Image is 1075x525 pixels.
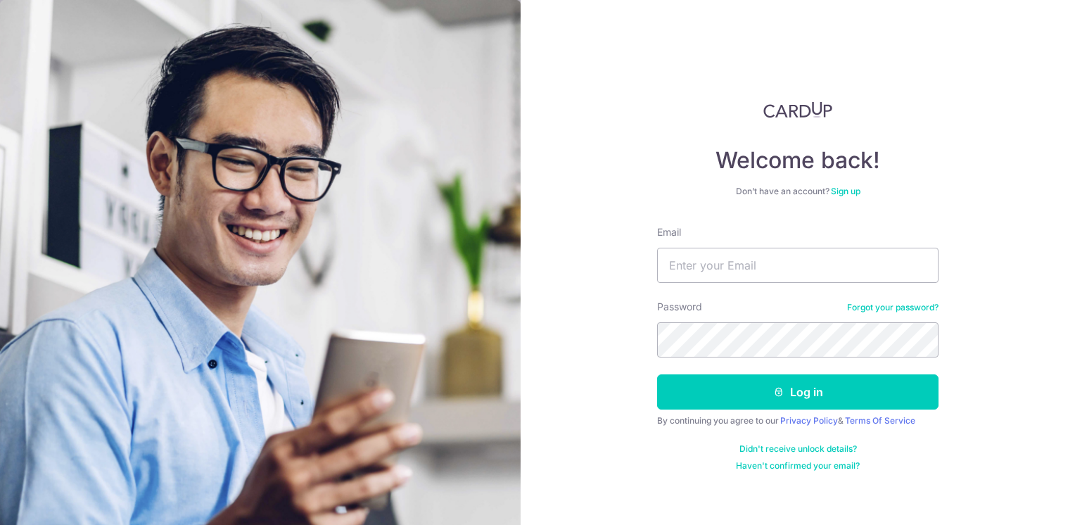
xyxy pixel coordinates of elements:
[780,415,838,426] a: Privacy Policy
[847,302,939,313] a: Forgot your password?
[739,443,857,455] a: Didn't receive unlock details?
[657,300,702,314] label: Password
[657,248,939,283] input: Enter your Email
[763,101,832,118] img: CardUp Logo
[657,374,939,410] button: Log in
[831,186,860,196] a: Sign up
[845,415,915,426] a: Terms Of Service
[736,460,860,472] a: Haven't confirmed your email?
[657,225,681,239] label: Email
[657,146,939,175] h4: Welcome back!
[657,415,939,426] div: By continuing you agree to our &
[657,186,939,197] div: Don’t have an account?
